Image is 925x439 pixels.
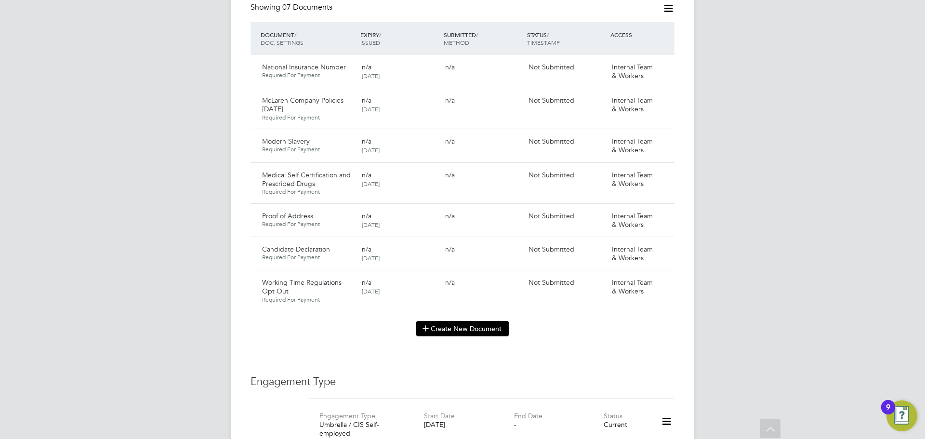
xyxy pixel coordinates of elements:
[262,146,354,153] span: Required For Payment
[360,39,380,46] span: ISSUED
[282,2,332,12] span: 07 Documents
[362,105,380,113] span: [DATE]
[362,221,380,228] span: [DATE]
[445,171,455,179] span: n/a
[362,63,371,71] span: n/a
[262,245,330,253] span: Candidate Declaration
[445,245,455,253] span: n/a
[362,180,380,187] span: [DATE]
[529,212,574,220] span: Not Submitted
[262,253,354,261] span: Required For Payment
[612,63,653,80] span: Internal Team & Workers
[358,26,441,51] div: EXPIRY
[612,278,653,295] span: Internal Team & Workers
[362,137,371,146] span: n/a
[262,278,342,295] span: Working Time Regulations Opt Out
[262,188,354,196] span: Required For Payment
[529,245,574,253] span: Not Submitted
[444,39,469,46] span: METHOD
[441,26,525,51] div: SUBMITTED
[416,321,509,336] button: Create New Document
[529,278,574,287] span: Not Submitted
[604,420,648,429] div: Current
[362,171,371,179] span: n/a
[612,171,653,188] span: Internal Team & Workers
[529,171,574,179] span: Not Submitted
[262,220,354,228] span: Required For Payment
[527,39,560,46] span: TIMESTAMP
[362,254,380,262] span: [DATE]
[424,412,455,420] label: Start Date
[262,63,346,71] span: National Insurance Number
[294,31,296,39] span: /
[612,245,653,262] span: Internal Team & Workers
[514,412,542,420] label: End Date
[886,400,917,431] button: Open Resource Center, 9 new notifications
[262,114,354,121] span: Required For Payment
[262,212,313,220] span: Proof of Address
[251,2,334,13] div: Showing
[379,31,381,39] span: /
[251,375,674,389] h3: Engagement Type
[362,212,371,220] span: n/a
[529,63,574,71] span: Not Submitted
[319,420,409,438] div: Umbrella / CIS Self-employed
[612,137,653,154] span: Internal Team & Workers
[445,96,455,105] span: n/a
[262,171,351,188] span: Medical Self Certification and Prescribed Drugs
[886,407,890,420] div: 9
[362,278,371,287] span: n/a
[319,412,375,420] label: Engagement Type
[514,420,604,429] div: -
[547,31,549,39] span: /
[362,245,371,253] span: n/a
[261,39,304,46] span: DOC. SETTINGS
[262,96,344,113] span: McLaren Company Policies [DATE]
[424,420,514,429] div: [DATE]
[604,412,622,420] label: Status
[525,26,608,51] div: STATUS
[445,137,455,146] span: n/a
[362,96,371,105] span: n/a
[362,146,380,154] span: [DATE]
[445,278,455,287] span: n/a
[476,31,478,39] span: /
[262,137,310,146] span: Modern Slavery
[262,71,354,79] span: Required For Payment
[529,96,574,105] span: Not Submitted
[612,96,653,113] span: Internal Team & Workers
[262,296,354,304] span: Required For Payment
[608,26,674,43] div: ACCESS
[612,212,653,229] span: Internal Team & Workers
[362,287,380,295] span: [DATE]
[362,72,380,80] span: [DATE]
[445,212,455,220] span: n/a
[529,137,574,146] span: Not Submitted
[258,26,358,51] div: DOCUMENT
[445,63,455,71] span: n/a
